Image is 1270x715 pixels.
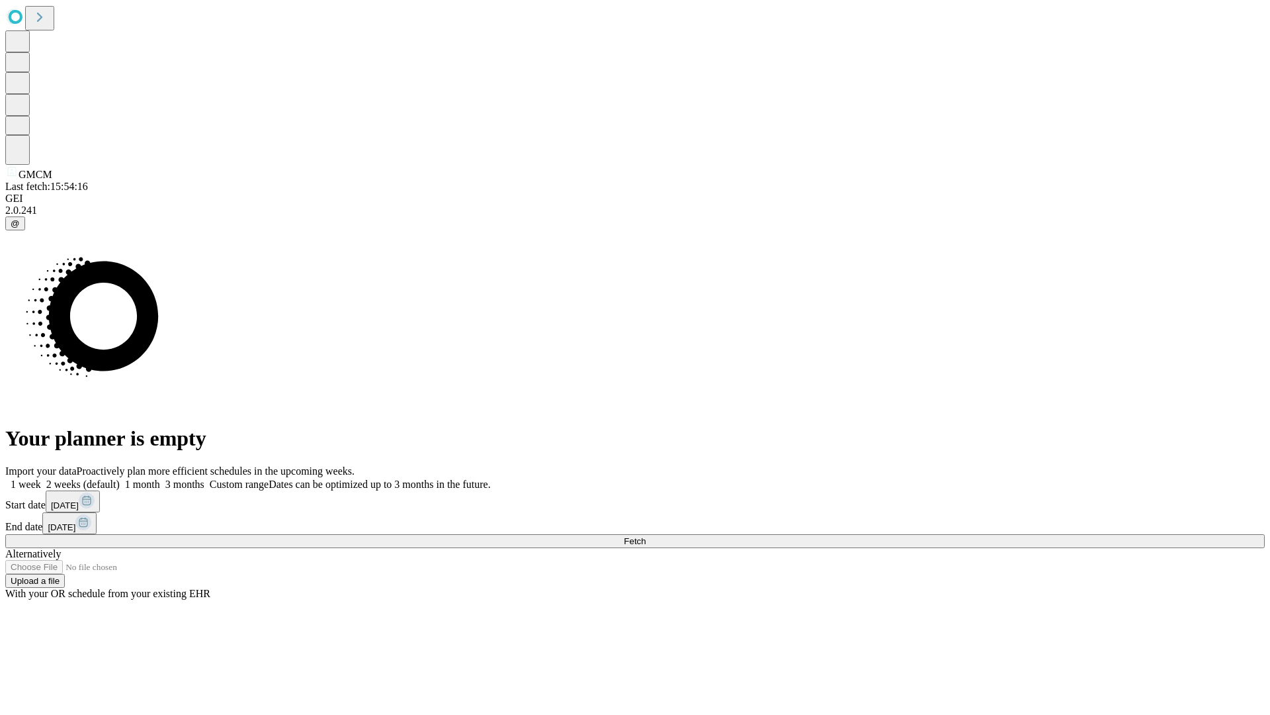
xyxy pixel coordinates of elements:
[46,491,100,512] button: [DATE]
[624,536,646,546] span: Fetch
[11,218,20,228] span: @
[11,479,41,490] span: 1 week
[5,534,1265,548] button: Fetch
[5,465,77,477] span: Import your data
[5,491,1265,512] div: Start date
[51,501,79,510] span: [DATE]
[42,512,97,534] button: [DATE]
[46,479,120,490] span: 2 weeks (default)
[125,479,160,490] span: 1 month
[77,465,355,477] span: Proactively plan more efficient schedules in the upcoming weeks.
[5,426,1265,451] h1: Your planner is empty
[48,522,75,532] span: [DATE]
[5,181,88,192] span: Last fetch: 15:54:16
[5,216,25,230] button: @
[5,574,65,588] button: Upload a file
[165,479,204,490] span: 3 months
[5,193,1265,205] div: GEI
[5,512,1265,534] div: End date
[210,479,269,490] span: Custom range
[5,588,210,599] span: With your OR schedule from your existing EHR
[19,169,52,180] span: GMCM
[5,548,61,559] span: Alternatively
[269,479,490,490] span: Dates can be optimized up to 3 months in the future.
[5,205,1265,216] div: 2.0.241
